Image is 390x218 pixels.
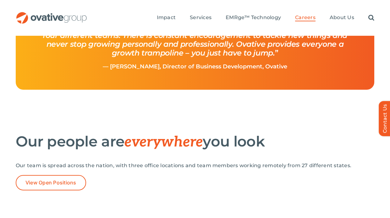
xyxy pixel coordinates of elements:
[368,14,374,21] a: Search
[330,14,354,21] a: About Us
[30,16,360,64] h4: “ ”
[124,133,203,151] span: everywhere
[25,180,76,186] span: View Open Positions
[226,14,281,21] a: EMRge™ Technology
[157,8,374,28] nav: Menu
[16,11,87,17] a: OG_Full_horizontal_RGB
[43,22,349,57] i: Over my 8+ years at Ovative, I have been challenged to develop new abilities on four different te...
[157,14,176,21] a: Impact
[190,14,211,21] a: Services
[16,175,86,190] a: View Open Positions
[295,14,316,21] a: Careers
[16,134,374,150] h2: Our people are you look
[16,162,374,169] p: Our team is spread across the nation, with three office locations and team members working remote...
[30,64,360,70] p: — [PERSON_NAME], Director of Business Development, Ovative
